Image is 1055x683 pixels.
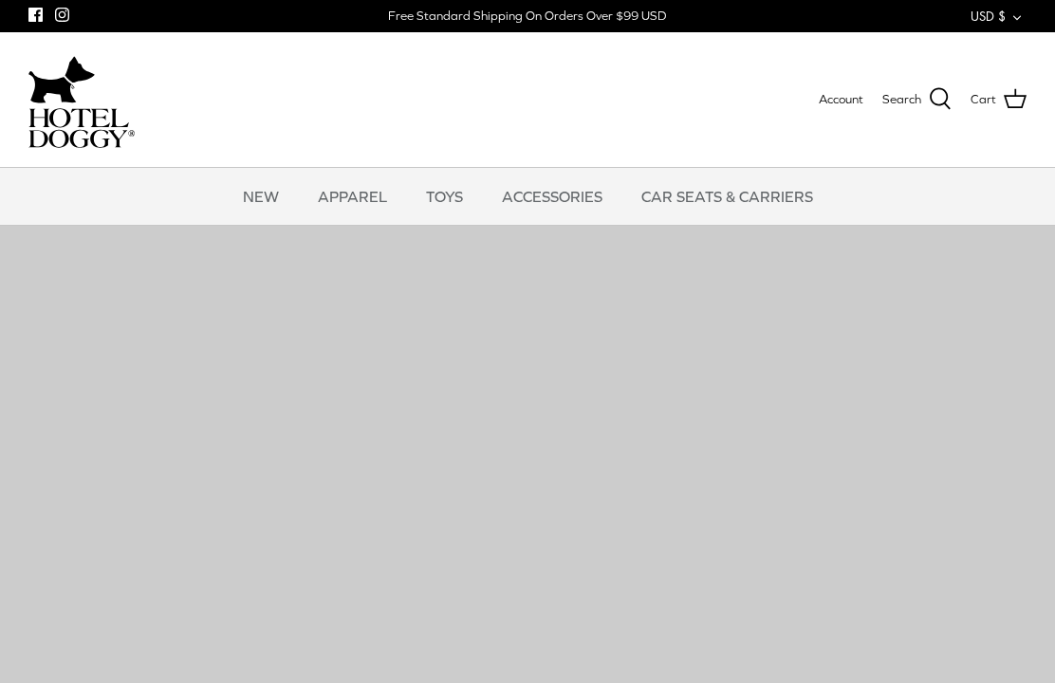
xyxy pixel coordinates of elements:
a: Free Standard Shipping On Orders Over $99 USD [388,2,666,30]
img: dog-icon.svg [28,51,95,108]
a: Instagram [55,8,69,22]
a: ACCESSORIES [485,168,620,225]
span: Cart [971,90,996,110]
a: Account [819,90,863,110]
a: TOYS [409,168,480,225]
a: NEW [226,168,296,225]
a: Search [882,87,952,112]
img: hoteldoggycom [28,108,135,148]
a: hoteldoggycom [28,51,135,148]
a: Cart [971,87,1027,112]
a: APPAREL [301,168,404,225]
span: Account [819,92,863,106]
a: Facebook [28,8,43,22]
div: Free Standard Shipping On Orders Over $99 USD [388,8,666,25]
a: CAR SEATS & CARRIERS [624,168,830,225]
span: Search [882,90,921,110]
